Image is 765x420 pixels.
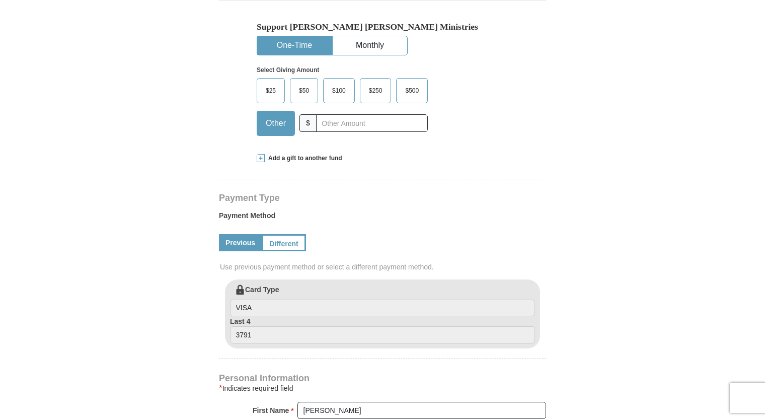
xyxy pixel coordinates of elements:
input: Card Type [230,300,535,317]
strong: Select Giving Amount [257,66,319,74]
strong: First Name [253,403,289,417]
span: $ [299,114,317,132]
button: One-Time [257,36,332,55]
h4: Personal Information [219,374,546,382]
span: Add a gift to another fund [265,154,342,163]
h5: Support [PERSON_NAME] [PERSON_NAME] Ministries [257,22,508,32]
span: $25 [261,83,281,98]
span: $500 [400,83,424,98]
span: $100 [327,83,351,98]
a: Different [262,234,306,251]
div: Indicates required field [219,382,546,394]
input: Last 4 [230,326,535,343]
input: Other Amount [316,114,428,132]
label: Payment Method [219,211,546,226]
span: $250 [364,83,388,98]
span: $50 [294,83,314,98]
button: Monthly [333,36,407,55]
span: Other [261,116,291,131]
a: Previous [219,234,262,251]
h4: Payment Type [219,194,546,202]
label: Last 4 [230,316,535,343]
span: Use previous payment method or select a different payment method. [220,262,547,272]
label: Card Type [230,285,535,317]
